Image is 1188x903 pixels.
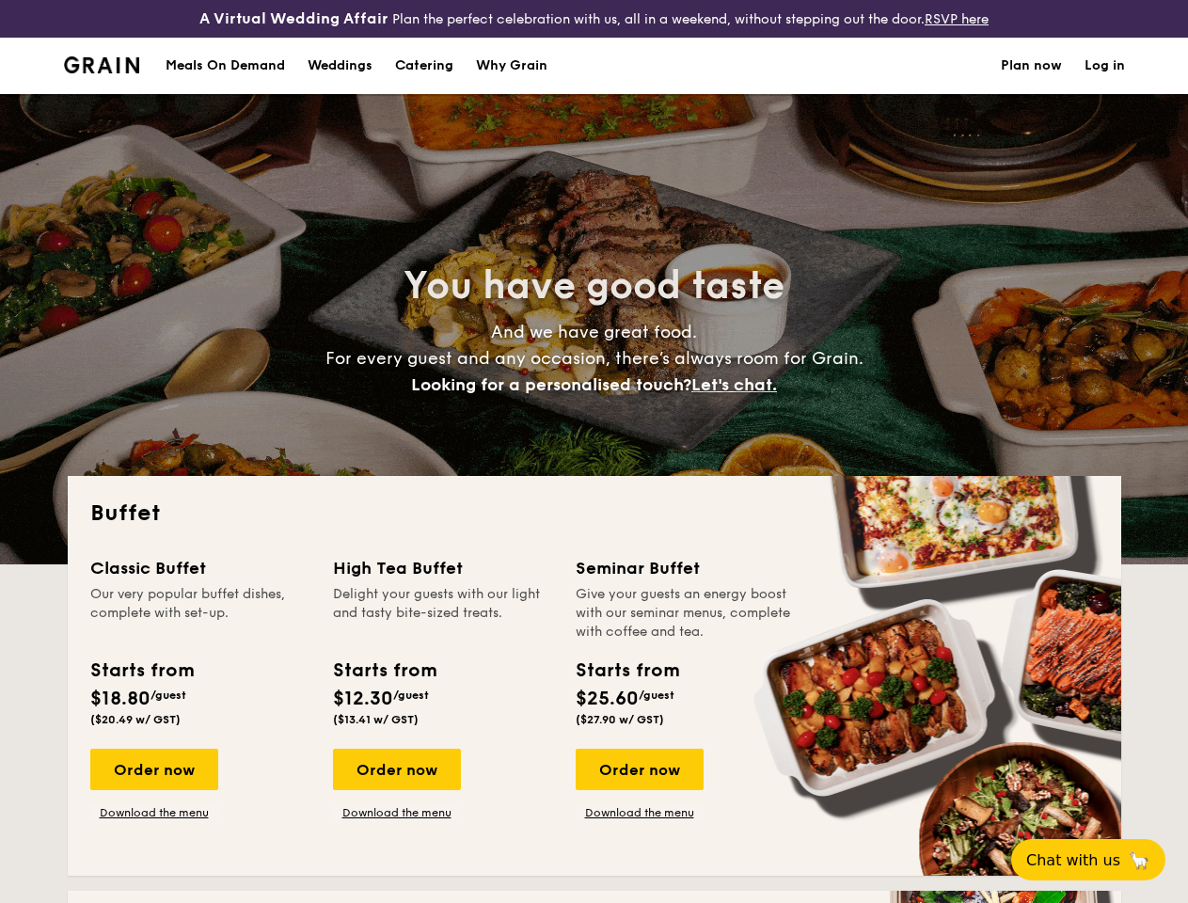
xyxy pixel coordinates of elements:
div: Order now [333,749,461,790]
span: $25.60 [576,688,639,710]
img: Grain [64,56,140,73]
h1: Catering [395,38,453,94]
div: Give your guests an energy boost with our seminar menus, complete with coffee and tea. [576,585,796,642]
a: Download the menu [576,805,704,820]
span: /guest [150,689,186,702]
a: Meals On Demand [154,38,296,94]
div: Order now [576,749,704,790]
div: High Tea Buffet [333,555,553,581]
div: Meals On Demand [166,38,285,94]
span: /guest [393,689,429,702]
div: Order now [90,749,218,790]
div: Classic Buffet [90,555,310,581]
div: Starts from [333,657,436,685]
h4: A Virtual Wedding Affair [199,8,388,30]
span: Let's chat. [691,374,777,395]
div: Our very popular buffet dishes, complete with set-up. [90,585,310,642]
a: Plan now [1001,38,1062,94]
div: Starts from [576,657,678,685]
span: You have good taste [404,263,784,309]
a: Catering [384,38,465,94]
span: /guest [639,689,674,702]
span: And we have great food. For every guest and any occasion, there’s always room for Grain. [325,322,863,395]
span: 🦙 [1128,849,1150,871]
span: $18.80 [90,688,150,710]
div: Plan the perfect celebration with us, all in a weekend, without stepping out the door. [198,8,990,30]
div: Weddings [308,38,372,94]
span: $12.30 [333,688,393,710]
div: Starts from [90,657,193,685]
span: ($27.90 w/ GST) [576,713,664,726]
div: Why Grain [476,38,547,94]
button: Chat with us🦙 [1011,839,1165,880]
a: Download the menu [90,805,218,820]
a: Weddings [296,38,384,94]
a: Why Grain [465,38,559,94]
div: Delight your guests with our light and tasty bite-sized treats. [333,585,553,642]
div: Seminar Buffet [576,555,796,581]
a: Logotype [64,56,140,73]
span: ($20.49 w/ GST) [90,713,181,726]
span: ($13.41 w/ GST) [333,713,419,726]
h2: Buffet [90,499,1099,529]
span: Chat with us [1026,851,1120,869]
a: Download the menu [333,805,461,820]
a: RSVP here [925,11,989,27]
span: Looking for a personalised touch? [411,374,691,395]
a: Log in [1085,38,1125,94]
